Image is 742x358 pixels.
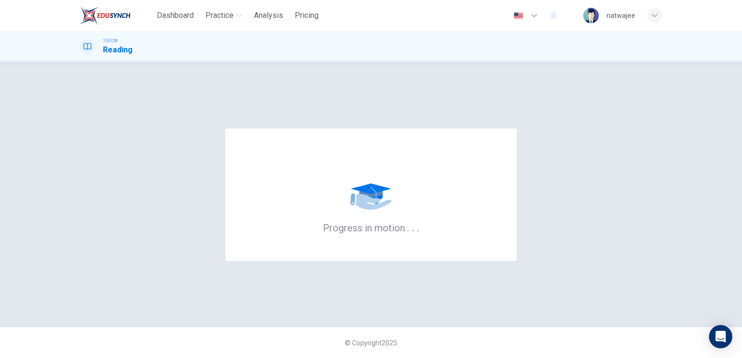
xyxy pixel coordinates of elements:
img: en [512,12,524,19]
img: Profile picture [583,8,599,23]
span: Practice [205,10,234,21]
h6: . [411,219,415,235]
img: EduSynch logo [80,6,131,25]
h6: Progress in motion [323,221,420,234]
span: Analysis [254,10,283,21]
span: Dashboard [157,10,194,21]
span: © Copyright 2025 [345,339,397,347]
div: natwajee [607,10,635,21]
div: Open Intercom Messenger [709,325,732,348]
span: TOEIC® [103,37,118,44]
button: Dashboard [153,7,198,24]
h1: Reading [103,44,133,56]
h6: . [416,219,420,235]
button: Analysis [250,7,287,24]
a: EduSynch logo [80,6,153,25]
button: Pricing [291,7,322,24]
span: Pricing [295,10,319,21]
h6: . [406,219,410,235]
button: Practice [202,7,246,24]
